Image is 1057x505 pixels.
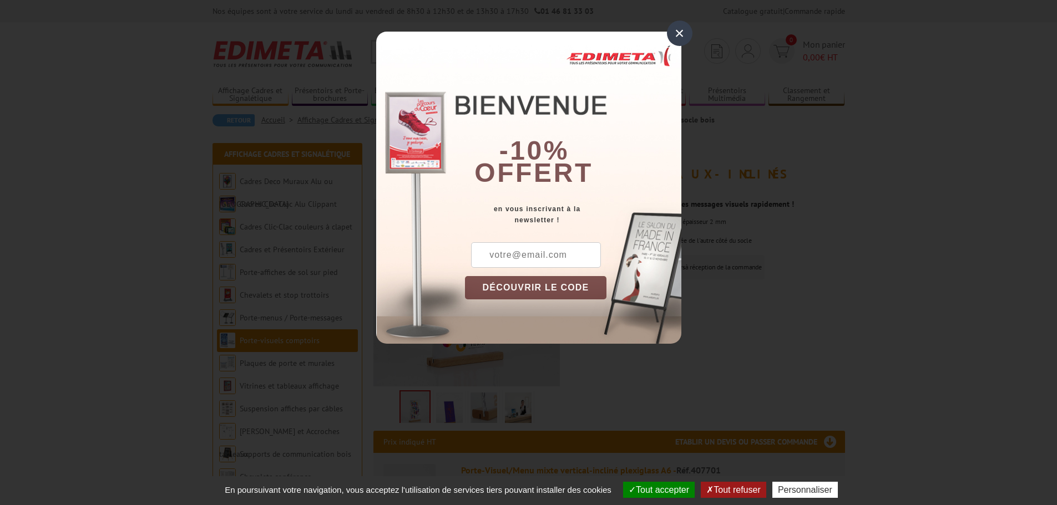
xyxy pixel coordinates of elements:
[499,136,569,165] b: -10%
[219,485,617,494] span: En poursuivant votre navigation, vous acceptez l'utilisation de services tiers pouvant installer ...
[471,242,601,268] input: votre@email.com
[623,482,695,498] button: Tout accepter
[701,482,766,498] button: Tout refuser
[667,21,692,46] div: ×
[772,482,838,498] button: Personnaliser (fenêtre modale)
[474,158,593,187] font: offert
[465,203,681,226] div: en vous inscrivant à la newsletter !
[465,276,607,299] button: DÉCOUVRIR LE CODE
